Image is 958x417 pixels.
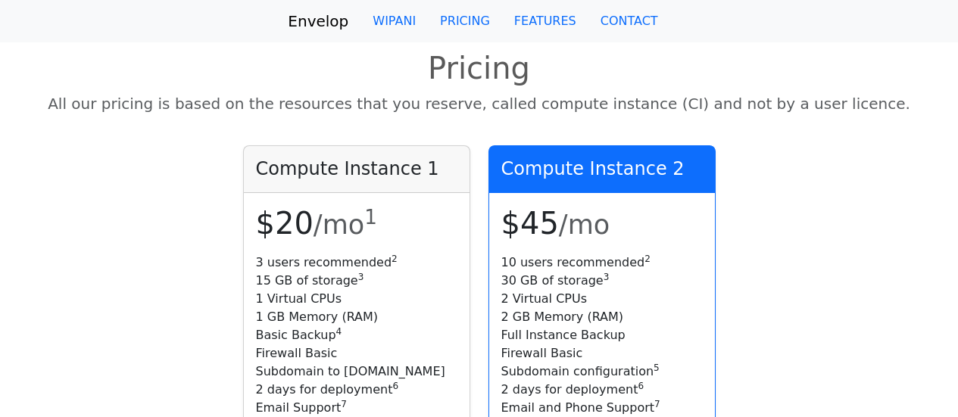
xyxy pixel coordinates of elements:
li: Basic Backup [256,326,457,344]
a: WIPANI [360,6,428,36]
li: 30 GB of storage [501,272,703,290]
a: Envelop [288,6,348,36]
h4: Compute Instance 2 [501,158,703,180]
li: 1 Virtual CPUs [256,290,457,308]
li: 1 GB Memory (RAM) [256,308,457,326]
sup: 7 [341,399,347,409]
a: CONTACT [588,6,670,36]
sup: 2 [392,254,398,264]
li: Subdomain to [DOMAIN_NAME] [256,363,457,381]
sup: 2 [644,254,651,264]
li: Email and Phone Support [501,399,703,417]
small: /mo [559,210,610,240]
sup: 7 [654,399,660,409]
li: 3 users recommended [256,254,457,272]
sup: 3 [358,272,364,282]
li: 2 days for deployment [256,381,457,399]
li: Firewall Basic [256,344,457,363]
li: Full Instance Backup [501,326,703,344]
a: FEATURES [502,6,588,36]
sup: 6 [638,381,644,391]
sup: 5 [654,363,660,373]
sup: 3 [604,272,610,282]
li: Firewall Basic [501,344,703,363]
li: 2 Virtual CPUs [501,290,703,308]
h1: $20 [256,205,457,241]
sup: 6 [392,381,398,391]
small: /mo [314,210,377,240]
li: 10 users recommended [501,254,703,272]
li: 2 days for deployment [501,381,703,399]
sup: 1 [364,206,377,229]
h4: Compute Instance 1 [256,158,457,180]
h1: $45 [501,205,703,241]
li: Email Support [256,399,457,417]
a: PRICING [428,6,502,36]
li: Subdomain configuration [501,363,703,381]
li: 2 GB Memory (RAM) [501,308,703,326]
li: 15 GB of storage [256,272,457,290]
p: All our pricing is based on the resources that you reserve, called compute instance (CI) and not ... [12,92,946,115]
h1: Pricing [12,50,946,86]
sup: 4 [336,326,342,337]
